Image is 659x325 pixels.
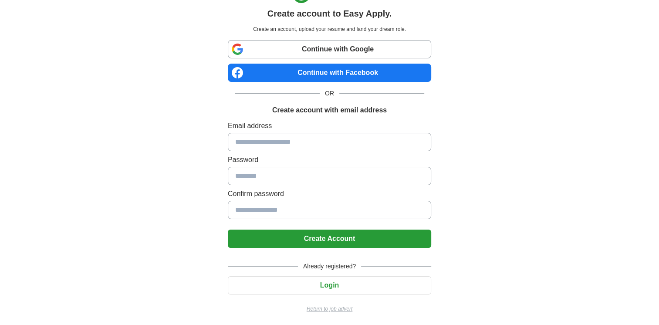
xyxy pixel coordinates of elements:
[230,25,429,33] p: Create an account, upload your resume and land your dream role.
[267,7,392,20] h1: Create account to Easy Apply.
[228,155,431,165] label: Password
[228,230,431,248] button: Create Account
[228,281,431,289] a: Login
[228,276,431,295] button: Login
[228,64,431,82] a: Continue with Facebook
[228,40,431,58] a: Continue with Google
[228,189,431,199] label: Confirm password
[228,305,431,313] a: Return to job advert
[272,105,387,115] h1: Create account with email address
[228,121,431,131] label: Email address
[298,262,361,271] span: Already registered?
[320,89,339,98] span: OR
